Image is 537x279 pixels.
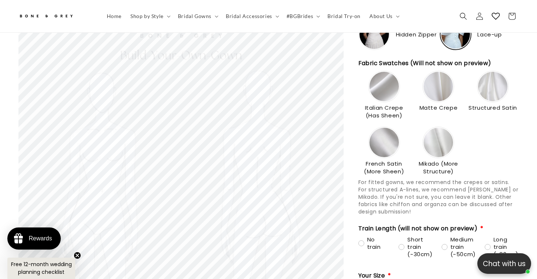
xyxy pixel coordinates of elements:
[130,13,164,20] span: Shop by Style
[358,104,410,119] span: Italian Crepe (Has Sheen)
[358,224,479,233] span: Train Length (will not show on preview)
[18,10,74,22] img: Bone and Grey Bridal
[126,8,173,24] summary: Shop by Style
[424,128,453,157] img: https://cdn.shopify.com/s/files/1/0750/3832/7081/files/5-Mikado.jpg?v=1756368359
[451,11,500,24] button: Write a review
[369,128,399,157] img: https://cdn.shopify.com/s/files/1/0750/3832/7081/files/2-French-Satin_e30a17c1-17c2-464b-8a17-b37...
[16,7,95,25] a: Bone and Grey Bridal
[178,13,211,20] span: Bridal Gowns
[494,236,519,258] span: Long train (~80cm)
[413,160,464,175] span: Mikado (More Structure)
[467,104,518,112] span: Structured Satin
[396,31,437,38] span: Hidden Zipper
[359,20,389,49] img: https://cdn.shopify.com/s/files/1/0750/3832/7081/files/Closure-zipper.png?v=1756370614
[29,235,52,242] div: Rewards
[287,13,313,20] span: #BGBrides
[74,252,81,259] button: Close teaser
[49,42,81,48] a: Write a review
[173,8,221,24] summary: Bridal Gowns
[477,258,531,269] p: Chat with us
[367,236,390,251] span: No train
[407,236,432,258] span: Short train (~30cm)
[358,160,410,175] span: French Satin (More Sheen)
[107,13,122,20] span: Home
[369,72,399,101] img: https://cdn.shopify.com/s/files/1/0750/3832/7081/files/1-Italian-Crepe_995fc379-4248-4617-84cd-83...
[441,20,470,49] img: https://cdn.shopify.com/s/files/1/0750/3832/7081/files/Closure-lace-up.jpg?v=1756370613
[221,8,282,24] summary: Bridal Accessories
[477,31,502,38] span: Lace-up
[369,13,393,20] span: About Us
[365,8,403,24] summary: About Us
[323,8,365,24] a: Bridal Try-on
[450,236,476,258] span: Medium train (~50cm)
[418,104,459,112] span: Matte Crepe
[327,13,361,20] span: Bridal Try-on
[358,179,519,215] span: For fitted gowns, we recommend the crepes or satins. For structured A-lines, we recommend [PERSON...
[7,258,75,279] div: Free 12-month wedding planning checklistClose teaser
[455,8,471,24] summary: Search
[358,59,493,68] span: Fabric Swatches (Will not show on preview)
[102,8,126,24] a: Home
[11,261,72,276] span: Free 12-month wedding planning checklist
[282,8,323,24] summary: #BGBrides
[477,253,531,274] button: Open chatbox
[478,72,508,101] img: https://cdn.shopify.com/s/files/1/0750/3832/7081/files/4-Satin.jpg?v=1756368085
[424,72,453,101] img: https://cdn.shopify.com/s/files/1/0750/3832/7081/files/3-Matte-Crepe_80be2520-7567-4bc4-80bf-3eeb...
[226,13,272,20] span: Bridal Accessories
